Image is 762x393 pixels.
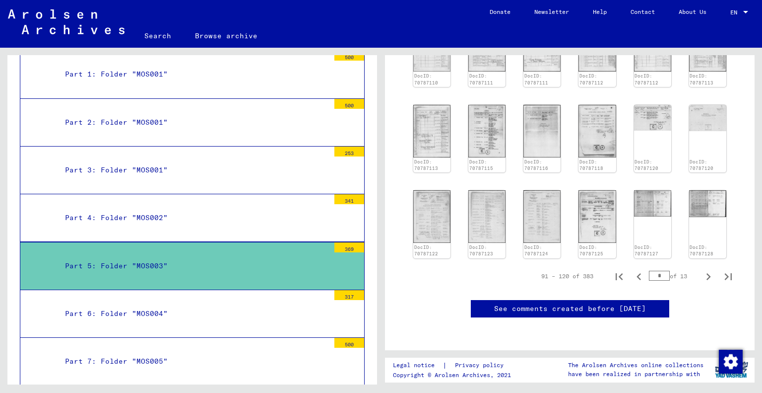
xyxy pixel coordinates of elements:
a: DocID: 70787116 [524,159,548,171]
a: DocID: 70787123 [469,244,493,257]
img: 002.jpg [413,105,450,157]
a: DocID: 70787120 [635,159,658,171]
a: DocID: 70787112 [635,73,658,85]
a: DocID: 70787115 [469,159,493,171]
p: The Arolsen Archives online collections [568,361,703,370]
p: have been realized in partnership with [568,370,703,379]
img: yv_logo.png [713,357,750,382]
div: Part 4: Folder "MOS002" [58,208,329,228]
a: DocID: 70787111 [469,73,493,85]
a: Privacy policy [447,360,515,371]
div: | [393,360,515,371]
a: DocID: 70787113 [414,159,438,171]
a: DocID: 70787125 [579,244,603,257]
a: DocID: 70787112 [579,73,603,85]
p: Copyright © Arolsen Archives, 2021 [393,371,515,380]
a: DocID: 70787128 [690,244,713,257]
img: 001.jpg [523,190,561,243]
div: Part 6: Folder "MOS004" [58,304,329,323]
img: 001.jpg [578,105,616,157]
img: 001.jpg [523,105,561,157]
img: 001.jpg [689,190,726,217]
img: 001.jpg [413,190,450,243]
a: Legal notice [393,360,443,371]
a: DocID: 70787124 [524,244,548,257]
div: 500 [334,338,364,348]
div: Part 5: Folder "MOS003" [58,256,329,276]
button: Last page [718,266,738,286]
img: Arolsen_neg.svg [8,9,125,34]
div: Part 3: Folder "MOS001" [58,160,329,180]
button: First page [609,266,629,286]
a: Browse archive [183,24,269,48]
div: Part 1: Folder "MOS001" [58,65,329,84]
div: Part 2: Folder "MOS001" [58,113,329,132]
div: 253 [334,147,364,157]
a: DocID: 70787110 [414,73,438,85]
a: DocID: 70787118 [579,159,603,171]
a: DocID: 70787120 [690,159,713,171]
div: 317 [334,290,364,300]
img: Change consent [719,350,743,374]
img: 001.jpg [578,190,616,243]
img: 001.jpg [468,190,506,243]
img: 001.jpg [634,105,671,131]
a: DocID: 70787111 [524,73,548,85]
a: DocID: 70787122 [414,244,438,257]
div: 91 – 120 of 383 [541,272,593,281]
button: Previous page [629,266,649,286]
a: See comments created before [DATE] [494,304,646,314]
div: 500 [334,51,364,61]
div: of 13 [649,271,698,281]
img: 001.jpg [634,190,671,217]
img: 001.jpg [468,105,506,157]
div: 369 [334,242,364,252]
img: 002.jpg [689,105,726,132]
a: Search [132,24,183,48]
div: Part 7: Folder "MOS005" [58,352,329,371]
div: 341 [334,194,364,204]
a: DocID: 70787113 [690,73,713,85]
span: EN [730,9,741,16]
button: Next page [698,266,718,286]
div: 500 [334,99,364,109]
a: DocID: 70787127 [635,244,658,257]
